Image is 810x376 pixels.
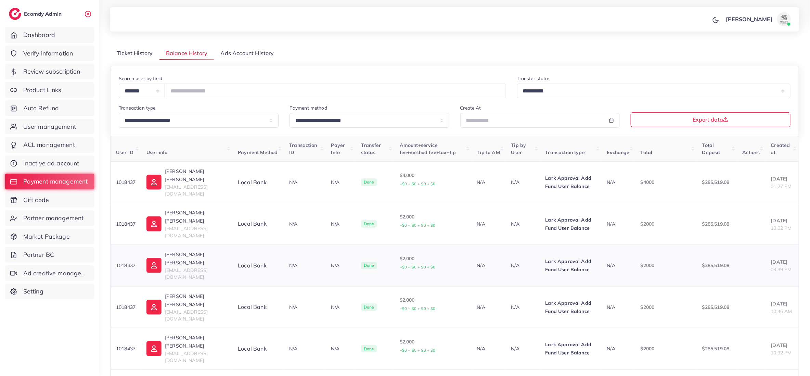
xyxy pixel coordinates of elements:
span: 10:02 PM [771,225,792,231]
p: Lark Approval Add Fund User Balance [545,340,596,357]
p: N/A [477,261,500,270]
small: +$0 + $0 + $0 + $0 [400,181,436,186]
p: $2000 [641,344,691,353]
span: Payment Method [238,149,278,155]
p: $285,519.08 [702,261,732,270]
span: Done [361,303,377,311]
p: $2000 [641,303,691,311]
span: Done [361,220,377,228]
span: [EMAIL_ADDRESS][DOMAIN_NAME] [165,350,208,363]
p: Lark Approval Add Fund User Balance [545,299,596,315]
p: N/A [477,178,500,186]
a: Payment management [5,174,94,189]
a: Verify information [5,46,94,61]
span: Done [361,262,377,270]
small: +$0 + $0 + $0 + $0 [400,265,436,270]
span: User management [23,122,76,131]
span: Transfer status [361,142,381,155]
a: Dashboard [5,27,94,43]
span: Gift code [23,196,49,204]
p: N/A [511,344,535,353]
span: Payer Info [331,142,345,155]
span: Ads Account History [221,49,274,57]
p: $285,519.08 [702,303,732,311]
span: [EMAIL_ADDRESS][DOMAIN_NAME] [165,225,208,238]
span: 03:39 PM [771,266,792,273]
p: [PERSON_NAME] [PERSON_NAME] [165,292,227,309]
span: Inactive ad account [23,159,79,168]
span: 01:27 PM [771,183,792,189]
label: Search user by field [119,75,162,82]
div: Local bank [238,345,278,353]
a: Product Links [5,82,94,98]
p: N/A [511,220,535,228]
span: Review subscription [23,67,80,76]
p: [PERSON_NAME] [PERSON_NAME] [165,250,227,267]
p: $285,519.08 [702,220,732,228]
p: 1018437 [116,220,136,228]
label: Transaction type [119,104,156,111]
p: $4000 [641,178,691,186]
a: Setting [5,284,94,299]
span: Transaction ID [289,142,317,155]
p: N/A [331,261,350,270]
label: Transfer status [517,75,551,82]
span: [EMAIL_ADDRESS][DOMAIN_NAME] [165,309,208,322]
p: N/A [477,303,500,311]
p: 1018437 [116,303,136,311]
p: N/A [331,220,350,228]
p: $2,000 [400,338,466,354]
p: [PERSON_NAME] [PERSON_NAME] [165,167,227,184]
img: ic-user-info.36bf1079.svg [146,216,162,231]
p: $4,000 [400,171,466,188]
span: [EMAIL_ADDRESS][DOMAIN_NAME] [165,267,208,280]
span: Total Deposit [702,142,720,155]
p: $285,519.08 [702,344,732,353]
span: User ID [116,149,133,155]
span: Ad creative management [23,269,89,278]
span: Tip by User [511,142,526,155]
label: Create At [460,104,481,111]
span: Created at [771,142,790,155]
p: $2,000 [400,213,466,229]
span: N/A [289,304,297,310]
span: Done [361,345,377,353]
p: [PERSON_NAME] [726,15,773,23]
div: Local bank [238,262,278,270]
span: N/A [607,179,615,185]
span: N/A [289,346,297,352]
a: ACL management [5,137,94,153]
span: Exchange [607,149,630,155]
p: 1018437 [116,178,136,186]
h2: Ecomdy Admin [24,11,63,17]
a: [PERSON_NAME]avatar [722,12,794,26]
span: ACL management [23,140,75,149]
p: N/A [331,303,350,311]
img: ic-user-info.36bf1079.svg [146,258,162,273]
div: Local bank [238,220,278,228]
button: Export data [631,112,790,127]
a: Partner management [5,210,94,226]
span: Auto Refund [23,104,59,113]
span: Transaction type [545,149,585,155]
a: Market Package [5,229,94,245]
img: logo [9,8,21,20]
p: N/A [331,344,350,353]
span: Total [641,149,653,155]
span: Product Links [23,86,62,95]
span: Done [361,178,377,186]
a: Gift code [5,192,94,208]
p: N/A [331,178,350,186]
span: N/A [289,262,297,268]
span: Ticket History [117,49,153,57]
a: logoEcomdy Admin [9,8,63,20]
p: N/A [477,220,500,228]
span: N/A [607,221,615,227]
span: 10:32 PM [771,350,792,356]
a: Inactive ad account [5,155,94,171]
p: $2,000 [400,296,466,313]
span: N/A [289,221,297,227]
span: Amount+service fee+method fee+tax+tip [400,142,456,155]
div: Local bank [238,178,278,186]
span: Tip to AM [477,149,500,155]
